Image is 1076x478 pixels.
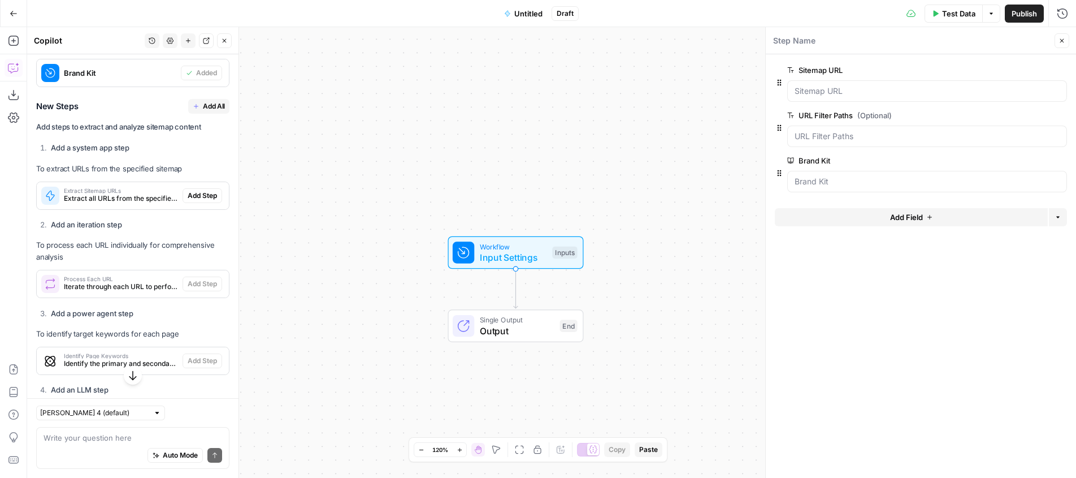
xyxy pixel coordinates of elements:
[795,85,1060,97] input: Sitemap URL
[36,122,201,131] strong: Add steps to extract and analyze sitemap content
[183,188,222,203] button: Add Step
[36,239,229,263] p: To process each URL individually for comprehensive analysis
[890,212,923,223] span: Add Field
[64,276,178,282] span: Process Each URL
[787,110,1003,121] label: URL Filter Paths
[514,269,518,308] g: Edge from start to end
[183,354,222,368] button: Add Step
[480,324,554,338] span: Output
[196,68,217,78] span: Added
[64,353,178,359] span: Identify Page Keywords
[51,309,133,318] strong: Add a power agent step
[36,328,229,340] p: To identify target keywords for each page
[203,101,225,111] span: Add All
[609,445,626,455] span: Copy
[787,64,1003,76] label: Sitemap URL
[34,35,141,46] div: Copilot
[795,131,1060,142] input: URL Filter Paths
[942,8,975,19] span: Test Data
[635,442,662,457] button: Paste
[40,407,149,419] input: Claude Sonnet 4 (default)
[925,5,982,23] button: Test Data
[147,448,203,463] button: Auto Mode
[480,241,547,252] span: Workflow
[480,251,547,264] span: Input Settings
[163,450,198,460] span: Auto Mode
[432,445,448,454] span: 120%
[36,163,229,175] p: To extract URLs from the specified sitemap
[64,193,178,204] span: Extract all URLs from the specified sitemap section for analysis
[51,385,109,394] strong: Add an LLM step
[64,359,178,369] span: Identify the primary and secondary keywords each page is targeting
[787,155,1003,166] label: Brand Kit
[514,8,543,19] span: Untitled
[1012,8,1037,19] span: Publish
[775,208,1048,226] button: Add Field
[64,282,178,292] span: Iterate through each URL to perform individual content and keyword analysis
[1005,5,1044,23] button: Publish
[181,66,222,80] button: Added
[480,315,554,325] span: Single Output
[639,445,658,455] span: Paste
[604,442,630,457] button: Copy
[36,99,229,114] h3: New Steps
[497,5,549,23] button: Untitled
[560,320,578,332] div: End
[51,143,129,152] strong: Add a system app step
[411,309,621,342] div: Single OutputOutputEnd
[857,110,892,121] span: (Optional)
[795,176,1060,187] input: Brand Kit
[188,356,217,366] span: Add Step
[188,279,217,289] span: Add Step
[188,99,229,114] button: Add All
[51,220,122,229] strong: Add an iteration step
[552,247,577,259] div: Inputs
[188,191,217,201] span: Add Step
[557,8,574,19] span: Draft
[64,67,176,79] span: Brand Kit
[411,236,621,269] div: WorkflowInput SettingsInputs
[64,188,178,193] span: Extract Sitemap URLs
[183,277,222,291] button: Add Step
